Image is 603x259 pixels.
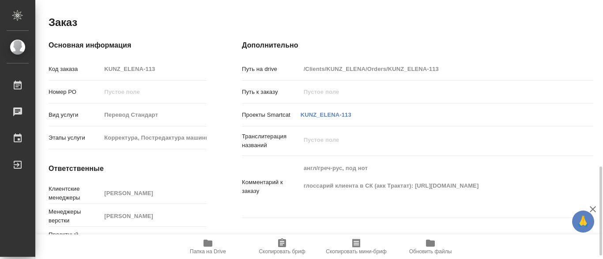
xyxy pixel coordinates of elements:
[301,161,564,211] textarea: англ/греч-рус, под нот глоссарий клиента в СК (акк Трактат): [URL][DOMAIN_NAME]
[49,111,101,119] p: Вид услуги
[242,132,301,150] p: Транслитерация названий
[393,234,467,259] button: Обновить файлы
[101,108,207,121] input: Пустое поле
[101,63,207,75] input: Пустое поле
[242,88,301,96] p: Путь к заказу
[101,187,207,200] input: Пустое поле
[242,65,301,74] p: Путь на drive
[49,163,207,174] h4: Ответственные
[242,111,301,119] p: Проекты Smartcat
[49,65,101,74] p: Код заказа
[49,133,101,142] p: Этапы услуги
[171,234,245,259] button: Папка на Drive
[301,85,564,98] input: Пустое поле
[245,234,319,259] button: Скопировать бриф
[49,185,101,202] p: Клиентские менеджеры
[49,207,101,225] p: Менеджеры верстки
[190,248,226,255] span: Папка на Drive
[326,248,386,255] span: Скопировать мини-бриф
[101,131,207,144] input: Пустое поле
[101,210,207,222] input: Пустое поле
[409,248,452,255] span: Обновить файлы
[319,234,393,259] button: Скопировать мини-бриф
[49,15,77,30] h2: Заказ
[49,88,101,96] p: Номер РО
[301,63,564,75] input: Пустое поле
[572,211,594,233] button: 🙏
[301,111,351,118] a: KUNZ_ELENA-113
[242,178,301,196] p: Комментарий к заказу
[101,233,207,245] input: Пустое поле
[49,40,207,51] h4: Основная информация
[49,230,101,248] p: Проектный менеджер
[259,248,305,255] span: Скопировать бриф
[101,85,207,98] input: Пустое поле
[242,40,593,51] h4: Дополнительно
[576,212,591,231] span: 🙏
